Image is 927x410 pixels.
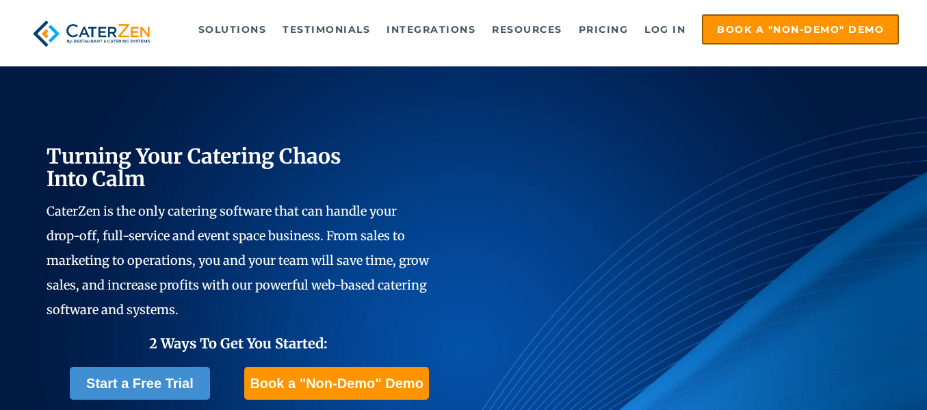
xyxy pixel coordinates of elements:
a: Book a "Non-Demo" Demo [702,14,899,44]
img: caterzen [28,14,155,53]
a: Pricing [572,16,636,43]
span: 2 Ways To Get You Started: [149,335,328,352]
a: Start a Free Trial [70,367,210,400]
iframe: Help widget launcher [805,357,912,395]
a: Solutions [192,16,274,43]
a: Book a "Non-Demo" Demo [244,367,428,400]
span: Turning Your Catering Chaos Into Calm [47,143,341,192]
div: Navigation Menu [177,14,899,44]
a: Integrations [380,16,482,43]
a: Log in [638,16,692,43]
a: Testimonials [276,16,377,43]
span: CaterZen is the only catering software that can handle your drop-off, full-service and event spac... [47,203,429,318]
a: Resources [485,16,569,43]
